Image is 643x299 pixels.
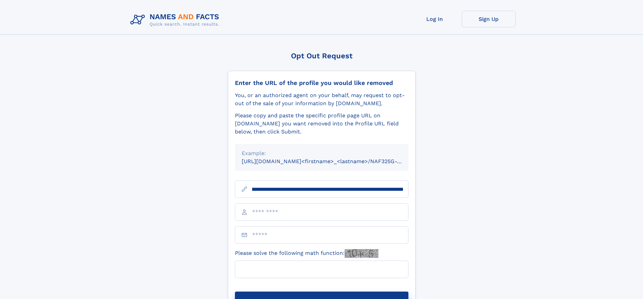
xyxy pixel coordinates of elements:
[242,149,402,157] div: Example:
[408,11,462,27] a: Log In
[235,249,378,258] label: Please solve the following math function:
[462,11,516,27] a: Sign Up
[128,11,225,29] img: Logo Names and Facts
[235,79,408,87] div: Enter the URL of the profile you would like removed
[235,91,408,108] div: You, or an authorized agent on your behalf, may request to opt-out of the sale of your informatio...
[228,52,416,60] div: Opt Out Request
[235,112,408,136] div: Please copy and paste the specific profile page URL on [DOMAIN_NAME] you want removed into the Pr...
[242,158,421,165] small: [URL][DOMAIN_NAME]<firstname>_<lastname>/NAF325G-xxxxxxxx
